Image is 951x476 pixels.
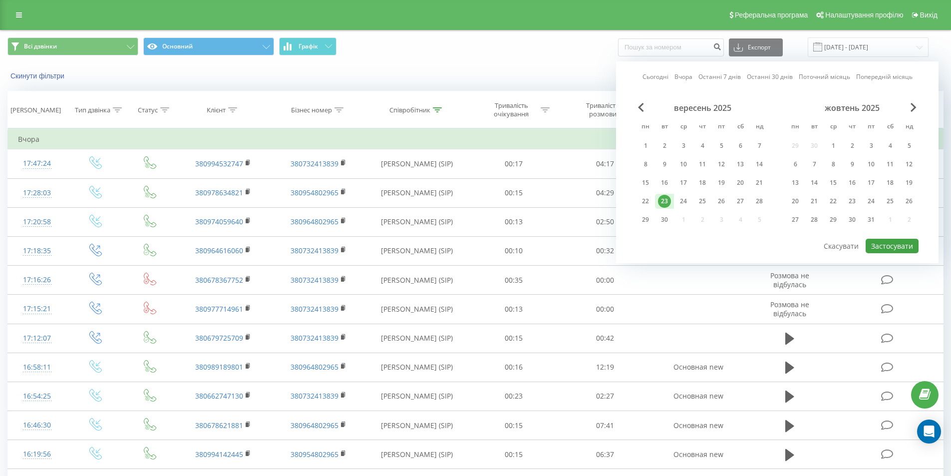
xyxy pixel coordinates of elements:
[770,300,809,318] span: Розмова не відбулась
[650,440,745,469] td: Основная new
[712,194,731,209] div: пт 26 вер 2025 р.
[18,299,56,319] div: 17:15:21
[468,266,560,295] td: 00:35
[805,212,824,227] div: вт 28 жовт 2025 р.
[485,101,538,118] div: Тривалість очікування
[468,295,560,324] td: 00:13
[750,194,769,209] div: нд 28 вер 2025 р.
[650,382,745,411] td: Основная new
[18,445,56,464] div: 16:19:56
[207,106,226,114] div: Клієнт
[291,391,338,401] a: 380732413839
[729,38,783,56] button: Експорт
[825,11,903,19] span: Налаштування профілю
[693,138,712,153] div: чт 4 вер 2025 р.
[824,175,843,190] div: ср 15 жовт 2025 р.
[735,11,808,19] span: Реферальна програма
[843,212,862,227] div: чт 30 жовт 2025 р.
[715,158,728,171] div: 12
[865,158,878,171] div: 10
[638,103,644,112] span: Previous Month
[731,194,750,209] div: сб 27 вер 2025 р.
[808,158,821,171] div: 7
[900,157,919,172] div: нд 12 жовт 2025 р.
[366,411,468,440] td: [PERSON_NAME] (SIP)
[884,176,897,189] div: 18
[731,138,750,153] div: сб 6 вер 2025 р.
[366,440,468,469] td: [PERSON_NAME] (SIP)
[846,176,859,189] div: 16
[696,176,709,189] div: 18
[865,139,878,152] div: 3
[195,159,243,168] a: 380994532747
[195,450,243,459] a: 380994142445
[642,72,668,81] a: Сьогодні
[753,139,766,152] div: 7
[291,106,332,114] div: Бізнес номер
[903,176,916,189] div: 19
[18,387,56,406] div: 16:54:25
[468,236,560,265] td: 00:10
[195,275,243,285] a: 380678367752
[845,120,860,135] abbr: четвер
[18,212,56,232] div: 17:20:58
[299,43,318,50] span: Графік
[808,213,821,226] div: 28
[291,333,338,343] a: 380732413839
[715,176,728,189] div: 19
[843,175,862,190] div: чт 16 жовт 2025 р.
[753,176,766,189] div: 21
[655,194,674,209] div: вт 23 вер 2025 р.
[818,239,864,253] button: Скасувати
[786,175,805,190] div: пн 13 жовт 2025 р.
[753,158,766,171] div: 14
[468,382,560,411] td: 00:23
[366,353,468,382] td: [PERSON_NAME] (SIP)
[786,157,805,172] div: пн 6 жовт 2025 р.
[560,178,651,207] td: 04:29
[560,149,651,178] td: 04:17
[195,421,243,430] a: 380678621881
[655,175,674,190] div: вт 16 вер 2025 р.
[18,270,56,290] div: 17:16:26
[881,194,900,209] div: сб 25 жовт 2025 р.
[674,175,693,190] div: ср 17 вер 2025 р.
[805,175,824,190] div: вт 14 жовт 2025 р.
[865,176,878,189] div: 17
[805,194,824,209] div: вт 21 жовт 2025 р.
[827,139,840,152] div: 1
[677,176,690,189] div: 17
[636,157,655,172] div: пн 8 вер 2025 р.
[715,195,728,208] div: 26
[291,304,338,314] a: 380732413839
[636,194,655,209] div: пн 22 вер 2025 р.
[786,194,805,209] div: пн 20 жовт 2025 р.
[843,194,862,209] div: чт 23 жовт 2025 р.
[10,106,61,114] div: [PERSON_NAME]
[789,213,802,226] div: 27
[655,138,674,153] div: вт 2 вер 2025 р.
[195,391,243,401] a: 380662747130
[636,138,655,153] div: пн 1 вер 2025 р.
[807,120,822,135] abbr: вівторок
[693,175,712,190] div: чт 18 вер 2025 р.
[468,207,560,236] td: 00:13
[698,72,741,81] a: Останні 7 днів
[18,329,56,348] div: 17:12:07
[786,212,805,227] div: пн 27 жовт 2025 р.
[884,158,897,171] div: 11
[560,353,651,382] td: 12:19
[18,416,56,435] div: 16:46:30
[789,158,802,171] div: 6
[639,213,652,226] div: 29
[143,37,274,55] button: Основний
[677,158,690,171] div: 10
[639,176,652,189] div: 15
[712,175,731,190] div: пт 19 вер 2025 р.
[808,195,821,208] div: 21
[468,411,560,440] td: 00:15
[696,158,709,171] div: 11
[900,138,919,153] div: нд 5 жовт 2025 р.
[676,120,691,135] abbr: середа
[695,120,710,135] abbr: четвер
